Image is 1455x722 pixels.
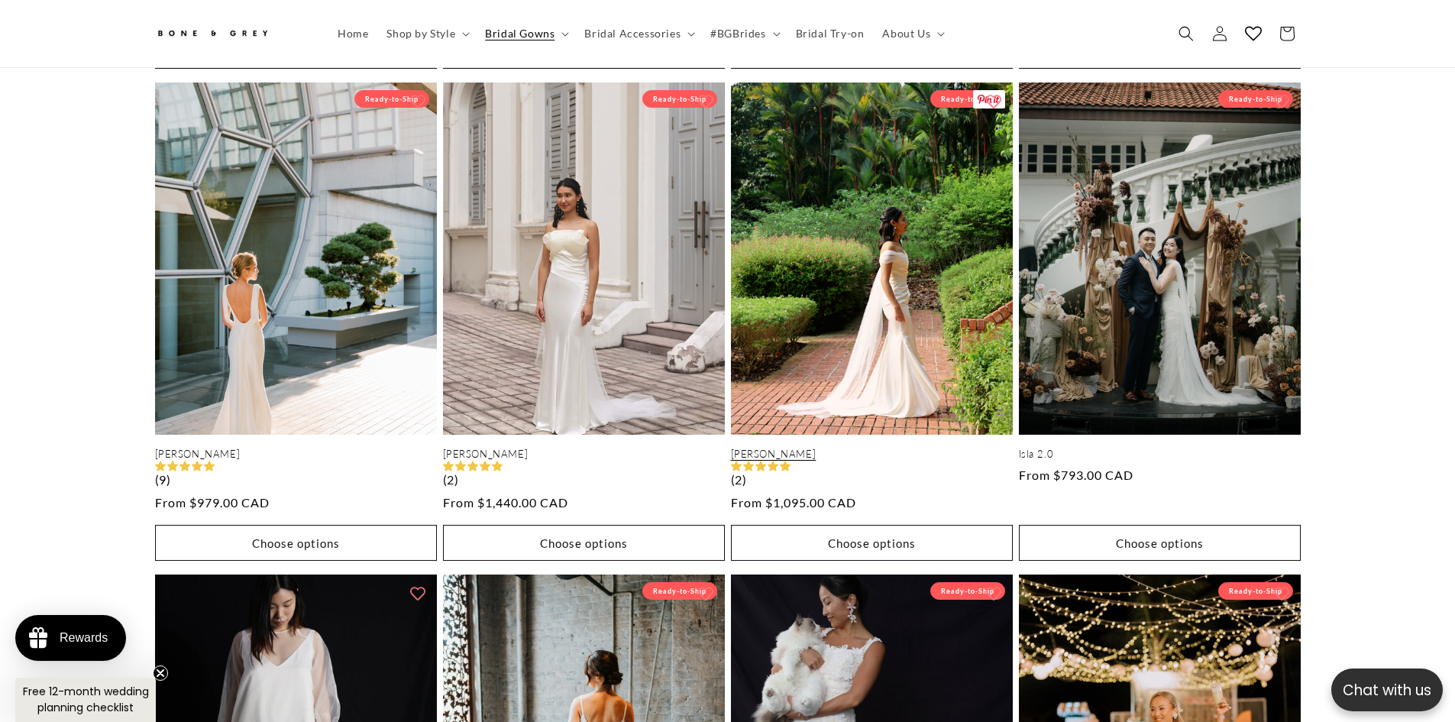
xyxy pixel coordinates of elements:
a: [PERSON_NAME] [155,448,437,461]
button: Add to wishlist [690,578,721,609]
span: Bridal Try-on [796,27,865,40]
a: Isla 2.0 [1019,448,1301,461]
span: #BGBrides [710,27,765,40]
span: Bridal Gowns [485,27,555,40]
a: Home [328,18,377,50]
button: Add to wishlist [690,86,721,117]
p: Chat with us [1331,679,1443,701]
a: [PERSON_NAME] [731,448,1013,461]
summary: #BGBrides [701,18,786,50]
summary: Bridal Accessories [575,18,701,50]
summary: About Us [873,18,951,50]
span: About Us [882,27,930,40]
button: Add to wishlist [1266,578,1297,609]
button: Choose options [155,525,437,561]
button: Add to wishlist [403,578,433,609]
span: Home [338,27,368,40]
button: Add to wishlist [978,578,1009,609]
button: Add to wishlist [1266,86,1297,117]
summary: Search [1169,17,1203,50]
button: Choose options [731,525,1013,561]
button: Close teaser [153,665,168,681]
button: Add to wishlist [403,86,433,117]
summary: Shop by Style [377,18,476,50]
button: Add to wishlist [978,86,1009,117]
a: Bridal Try-on [787,18,874,50]
div: Free 12-month wedding planning checklistClose teaser [15,678,156,722]
summary: Bridal Gowns [476,18,575,50]
button: Choose options [1019,525,1301,561]
button: Choose options [443,525,725,561]
button: Open chatbox [1331,669,1443,711]
img: Bone and Grey Bridal [155,21,270,47]
span: Bridal Accessories [584,27,681,40]
span: Free 12-month wedding planning checklist [23,684,149,715]
a: Bone and Grey Bridal [149,15,313,52]
a: [PERSON_NAME] [443,448,725,461]
span: Shop by Style [386,27,455,40]
div: Rewards [60,631,108,645]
